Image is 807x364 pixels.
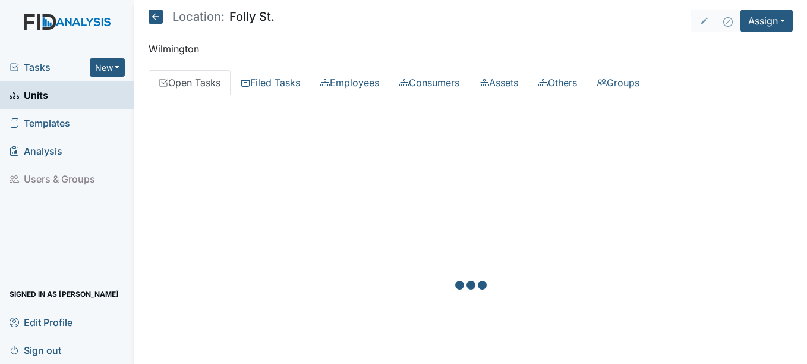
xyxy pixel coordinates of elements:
h5: Folly St. [149,10,275,24]
p: Wilmington [149,42,793,56]
a: Consumers [389,70,469,95]
a: Employees [310,70,389,95]
a: Others [528,70,587,95]
button: New [90,58,125,77]
a: Groups [587,70,650,95]
a: Filed Tasks [231,70,310,95]
span: Sign out [10,341,61,359]
span: Templates [10,114,70,133]
span: Edit Profile [10,313,72,331]
a: Tasks [10,60,90,74]
span: Signed in as [PERSON_NAME] [10,285,119,303]
button: Assign [740,10,793,32]
span: Units [10,86,48,105]
a: Assets [469,70,528,95]
a: Open Tasks [149,70,231,95]
span: Location: [172,11,225,23]
span: Analysis [10,142,62,161]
